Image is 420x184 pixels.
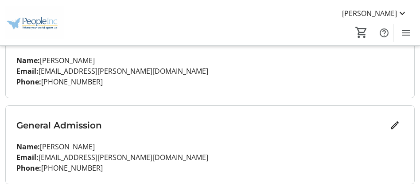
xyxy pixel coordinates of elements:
[16,142,40,152] strong: Name:
[16,163,404,173] p: [PHONE_NUMBER]
[342,8,397,19] span: [PERSON_NAME]
[16,66,39,76] strong: Email:
[16,66,404,76] p: [EMAIL_ADDRESS][PERSON_NAME][DOMAIN_NAME]
[16,55,404,66] p: [PERSON_NAME]
[16,77,41,87] strong: Phone:
[16,163,41,173] strong: Phone:
[16,152,39,162] strong: Email:
[5,6,64,40] img: People Inc.'s Logo
[354,24,369,40] button: Cart
[16,141,404,152] p: [PERSON_NAME]
[16,76,404,87] p: [PHONE_NUMBER]
[16,152,404,163] p: [EMAIL_ADDRESS][PERSON_NAME][DOMAIN_NAME]
[386,116,404,134] button: Edit
[397,24,415,42] button: Menu
[375,24,393,42] button: Help
[335,6,415,20] button: [PERSON_NAME]
[16,56,40,65] strong: Name:
[16,119,386,132] h3: General Admission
